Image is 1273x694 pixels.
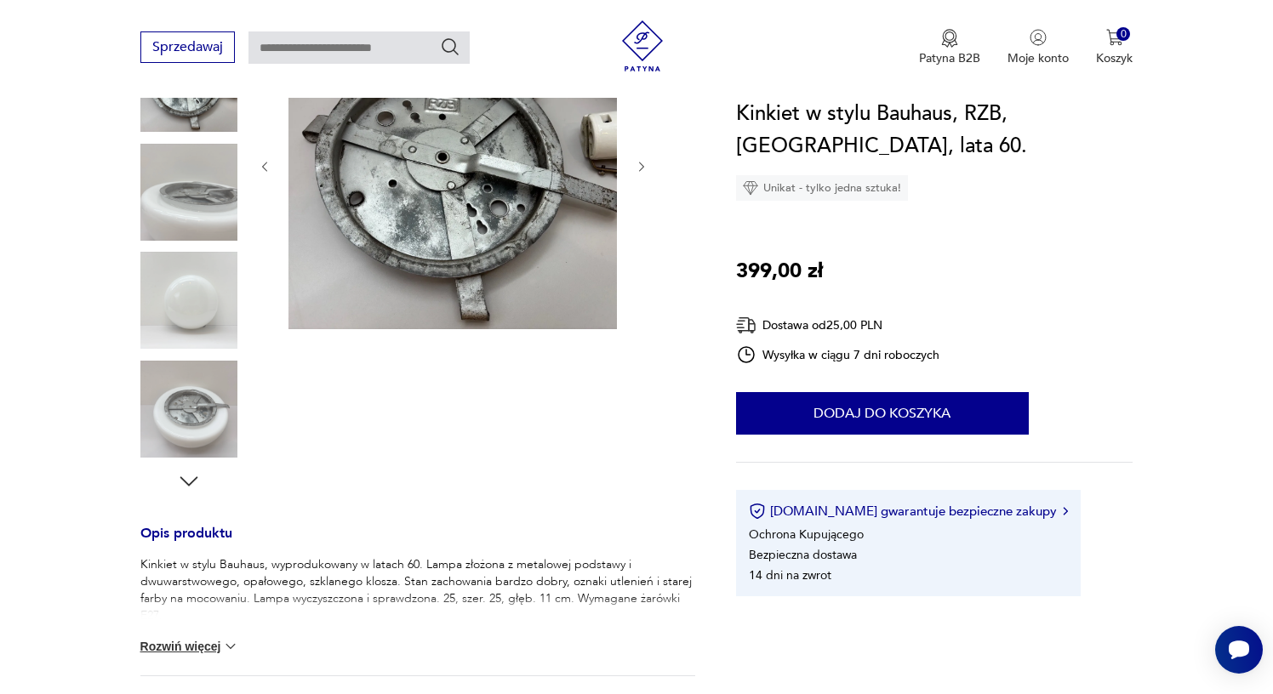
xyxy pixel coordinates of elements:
p: Kinkiet w stylu Bauhaus, wyprodukowany w latach 60. Lampa złożona z metalowej podstawy i dwuwarst... [140,556,695,624]
div: Unikat - tylko jedna sztuka! [736,175,908,201]
img: Ikonka użytkownika [1030,29,1047,46]
p: Patyna B2B [919,50,980,66]
a: Ikonka użytkownikaMoje konto [1008,29,1069,66]
button: 0Koszyk [1096,29,1133,66]
img: Ikona certyfikatu [749,503,766,520]
button: [DOMAIN_NAME] gwarantuje bezpieczne zakupy [749,503,1068,520]
img: chevron down [222,638,239,655]
button: Dodaj do koszyka [736,392,1029,435]
li: Ochrona Kupującego [749,526,864,543]
img: Zdjęcie produktu Kinkiet w stylu Bauhaus, RZB, Niemcy, lata 60. [140,252,237,349]
a: Sprzedawaj [140,43,235,54]
img: Ikona dostawy [736,315,756,336]
iframe: Smartsupp widget button [1215,626,1263,674]
img: Patyna - sklep z meblami i dekoracjami vintage [617,20,668,71]
img: Zdjęcie produktu Kinkiet w stylu Bauhaus, RZB, Niemcy, lata 60. [140,361,237,458]
p: 399,00 zł [736,255,823,287]
img: Zdjęcie produktu Kinkiet w stylu Bauhaus, RZB, Niemcy, lata 60. [288,1,617,329]
li: Bezpieczna dostawa [749,547,857,563]
h3: Opis produktu [140,528,695,556]
button: Moje konto [1008,29,1069,66]
button: Patyna B2B [919,29,980,66]
a: Ikona medaluPatyna B2B [919,29,980,66]
img: Zdjęcie produktu Kinkiet w stylu Bauhaus, RZB, Niemcy, lata 60. [140,144,237,241]
div: Dostawa od 25,00 PLN [736,315,940,336]
img: Ikona diamentu [743,180,758,196]
button: Sprzedawaj [140,31,235,63]
li: 14 dni na zwrot [749,567,831,583]
img: Ikona strzałki w prawo [1063,507,1068,515]
h1: Kinkiet w stylu Bauhaus, RZB, [GEOGRAPHIC_DATA], lata 60. [736,98,1133,162]
div: 0 [1116,27,1131,42]
img: Ikona koszyka [1106,29,1123,46]
p: Koszyk [1096,50,1133,66]
div: Wysyłka w ciągu 7 dni roboczych [736,344,940,365]
button: Szukaj [440,37,460,57]
button: Rozwiń więcej [140,638,239,655]
p: Moje konto [1008,50,1069,66]
img: Ikona medalu [941,29,958,48]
